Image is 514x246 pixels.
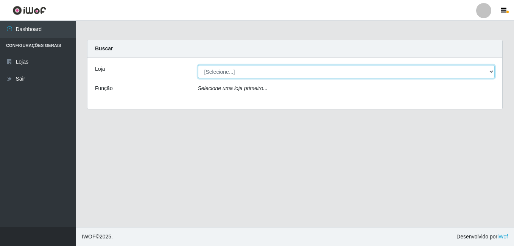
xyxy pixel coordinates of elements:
[82,234,96,240] span: IWOF
[456,233,508,241] span: Desenvolvido por
[95,84,113,92] label: Função
[82,233,113,241] span: © 2025 .
[12,6,46,15] img: CoreUI Logo
[497,234,508,240] a: iWof
[95,45,113,51] strong: Buscar
[95,65,105,73] label: Loja
[198,85,268,91] i: Selecione uma loja primeiro...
